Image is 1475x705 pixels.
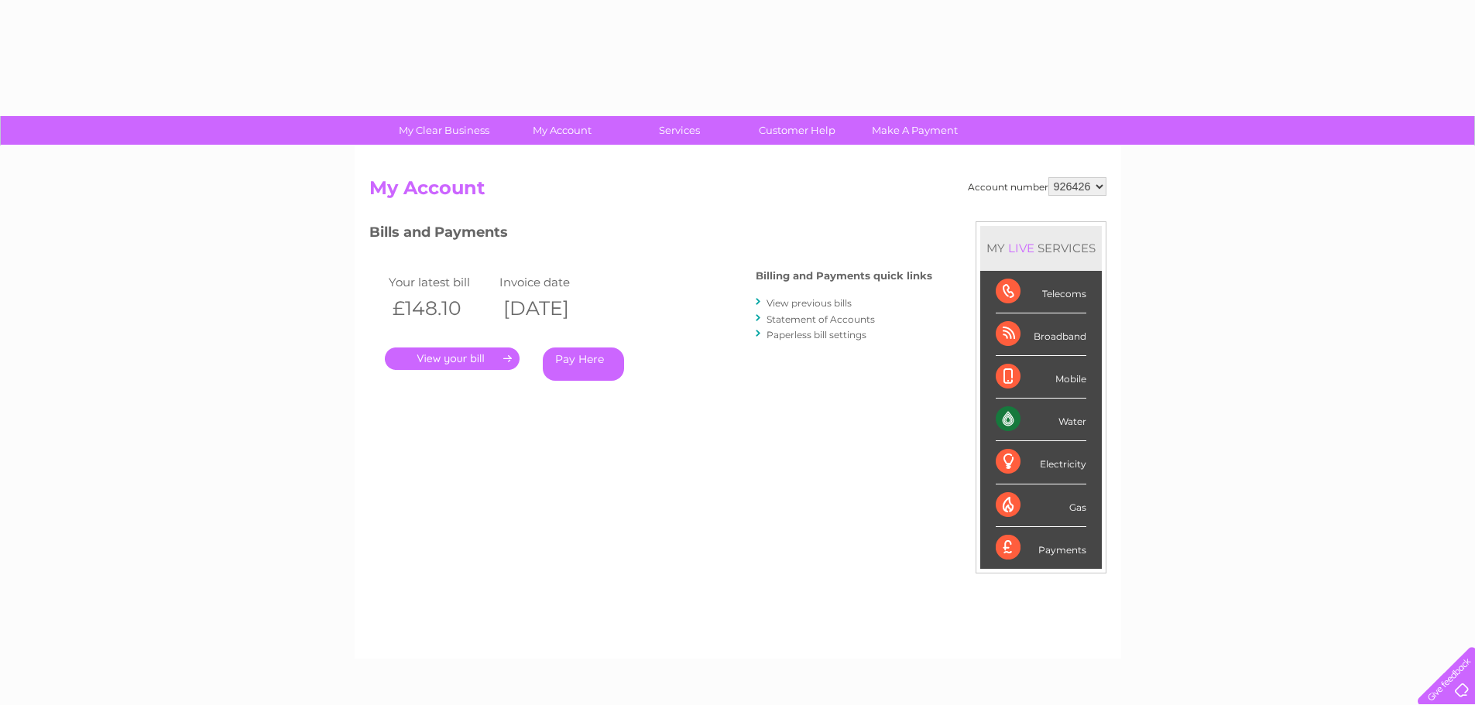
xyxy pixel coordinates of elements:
a: Pay Here [543,347,624,381]
div: Payments [996,527,1086,569]
a: Services [616,116,743,145]
a: My Account [498,116,626,145]
div: LIVE [1005,241,1038,255]
div: Mobile [996,356,1086,399]
h3: Bills and Payments [369,221,932,248]
a: Paperless bill settings [767,329,866,341]
td: Invoice date [496,272,607,293]
a: View previous bills [767,297,852,309]
h2: My Account [369,177,1106,207]
td: Your latest bill [385,272,496,293]
div: Gas [996,484,1086,527]
a: Customer Help [733,116,861,145]
div: Water [996,399,1086,441]
th: £148.10 [385,293,496,324]
a: . [385,347,520,370]
a: Statement of Accounts [767,313,875,325]
div: MY SERVICES [980,226,1102,270]
div: Account number [968,177,1106,196]
div: Electricity [996,441,1086,484]
div: Broadband [996,313,1086,356]
h4: Billing and Payments quick links [756,270,932,282]
a: My Clear Business [380,116,508,145]
th: [DATE] [496,293,607,324]
a: Make A Payment [851,116,979,145]
div: Telecoms [996,271,1086,313]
